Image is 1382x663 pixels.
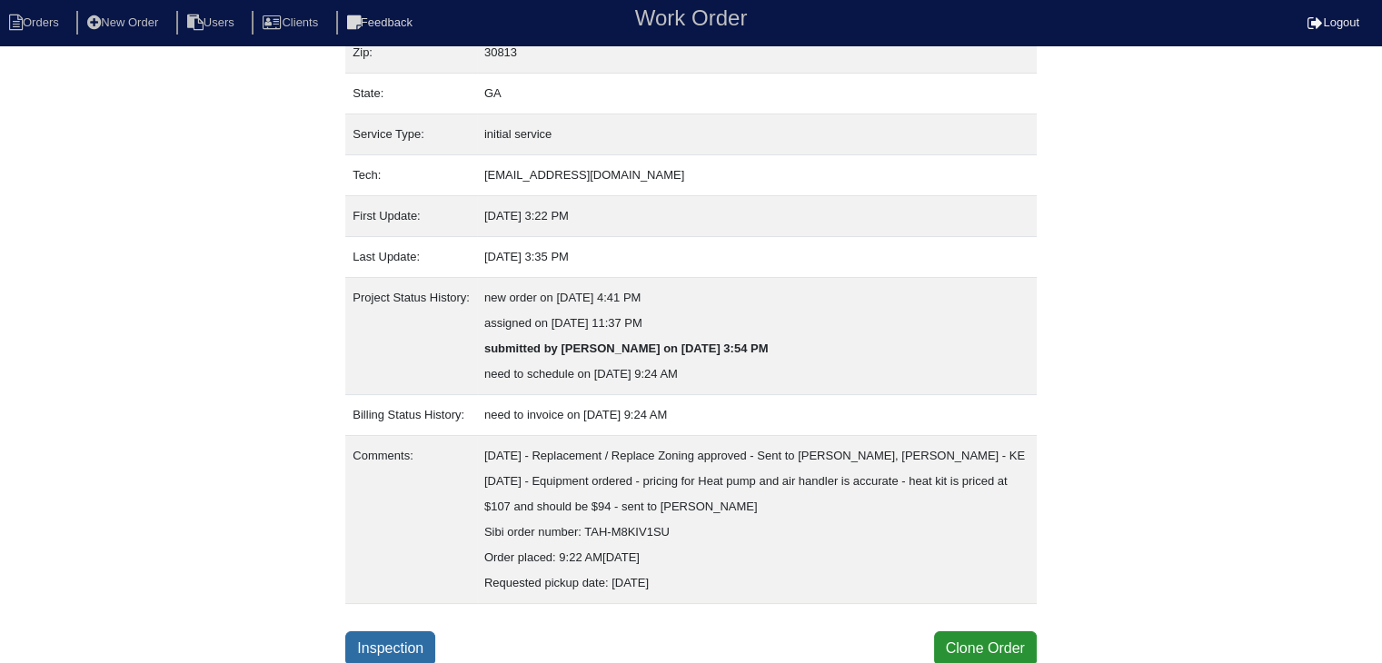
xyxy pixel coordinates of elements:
[345,395,477,436] td: Billing Status History:
[477,33,1037,74] td: 30813
[345,33,477,74] td: Zip:
[484,311,1029,336] div: assigned on [DATE] 11:37 PM
[477,196,1037,237] td: [DATE] 3:22 PM
[484,361,1029,387] div: need to schedule on [DATE] 9:24 AM
[345,74,477,114] td: State:
[336,11,427,35] li: Feedback
[477,114,1037,155] td: initial service
[477,237,1037,278] td: [DATE] 3:35 PM
[477,155,1037,196] td: [EMAIL_ADDRESS][DOMAIN_NAME]
[76,11,173,35] li: New Order
[484,285,1029,311] div: new order on [DATE] 4:41 PM
[176,15,249,29] a: Users
[76,15,173,29] a: New Order
[345,196,477,237] td: First Update:
[252,15,333,29] a: Clients
[176,11,249,35] li: Users
[484,402,1029,428] div: need to invoice on [DATE] 9:24 AM
[477,74,1037,114] td: GA
[345,114,477,155] td: Service Type:
[252,11,333,35] li: Clients
[484,336,1029,361] div: submitted by [PERSON_NAME] on [DATE] 3:54 PM
[1307,15,1359,29] a: Logout
[477,436,1037,604] td: [DATE] - Replacement / Replace Zoning approved - Sent to [PERSON_NAME], [PERSON_NAME] - KE [DATE]...
[345,237,477,278] td: Last Update:
[345,278,477,395] td: Project Status History:
[345,436,477,604] td: Comments:
[345,155,477,196] td: Tech:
